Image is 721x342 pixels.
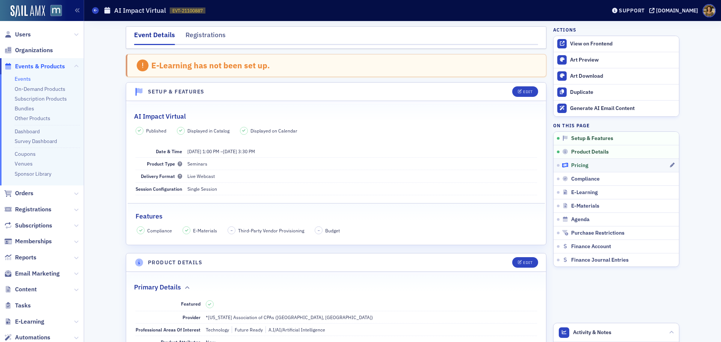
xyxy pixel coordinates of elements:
h2: Primary Details [134,282,181,292]
h4: Actions [553,26,576,33]
a: Sponsor Library [15,170,51,177]
a: Art Download [554,68,679,84]
h4: Product Details [148,259,202,267]
a: View on Frontend [554,36,679,52]
span: E-Materials [571,203,599,209]
span: Events & Products [15,62,65,71]
span: Users [15,30,31,39]
time: 3:30 PM [238,148,255,154]
a: View Homepage [45,5,62,18]
span: Professional Areas Of Interest [136,327,201,333]
div: Edit [523,90,532,94]
span: E-Materials [193,227,217,234]
span: Date & Time [156,148,182,154]
img: SailAMX [50,5,62,17]
span: Automations [15,333,50,342]
a: Memberships [4,237,52,246]
span: Product Type [147,161,182,167]
a: Automations [4,333,50,342]
span: Profile [703,4,716,17]
span: Session Configuration [136,186,182,192]
button: Edit [512,86,538,97]
h2: AI Impact Virtual [134,111,186,121]
a: Content [4,285,37,294]
span: Displayed on Calendar [250,127,297,134]
div: Art Preview [570,57,675,63]
span: Registrations [15,205,51,214]
div: Future Ready [232,326,263,333]
div: A.I/AI/Artificial Intelligence [265,326,325,333]
a: Reports [4,253,36,262]
span: – [318,228,320,233]
a: On-Demand Products [15,86,65,92]
a: Coupons [15,151,36,157]
a: Survey Dashboard [15,138,57,145]
a: Events [15,75,31,82]
div: Technology [206,326,229,333]
span: Published [146,127,166,134]
div: Art Download [570,73,675,80]
div: Registrations [186,30,226,44]
time: 1:00 PM [202,148,219,154]
a: Orders [4,189,33,197]
span: E-Learning [571,189,598,196]
h4: Setup & Features [148,88,204,96]
span: Seminars [187,161,207,167]
a: Registrations [4,205,51,214]
div: Support [619,7,645,14]
span: Pricing [571,162,588,169]
img: SailAMX [11,5,45,17]
span: Compliance [147,227,172,234]
a: Email Marketing [4,270,60,278]
h2: Features [136,211,163,221]
button: Generate AI Email Content [554,100,679,116]
a: Events & Products [4,62,65,71]
span: Content [15,285,37,294]
span: – [231,228,233,233]
span: Memberships [15,237,52,246]
dd: – [187,145,537,157]
span: [DATE] [223,148,237,154]
span: [DATE] [187,148,201,154]
span: Reports [15,253,36,262]
a: E-Learning [4,318,44,326]
span: *[US_STATE] Association of CPAs ([GEOGRAPHIC_DATA], [GEOGRAPHIC_DATA]) [206,314,373,320]
a: Users [4,30,31,39]
a: Venues [15,160,33,167]
a: Organizations [4,46,53,54]
a: Subscription Products [15,95,67,102]
span: Budget [325,227,340,234]
a: Art Preview [554,52,679,68]
span: Activity & Notes [573,328,611,336]
span: Finance Account [571,243,611,250]
span: Featured [181,301,201,307]
div: Generate AI Email Content [570,105,675,112]
span: Product Details [571,149,609,155]
span: Purchase Restrictions [571,230,624,237]
span: Third-Party Vendor Provisioning [238,227,304,234]
div: [DOMAIN_NAME] [656,7,698,14]
div: E-Learning has not been set up. [151,60,270,70]
span: Provider [183,314,201,320]
span: Subscriptions [15,221,52,230]
span: Agenda [571,216,590,223]
a: Subscriptions [4,221,52,230]
a: Dashboard [15,128,40,135]
span: Finance Journal Entries [571,257,629,264]
a: Bundles [15,105,34,112]
span: Email Marketing [15,270,60,278]
span: Live Webcast [187,173,215,179]
span: Orders [15,189,33,197]
span: E-Learning [15,318,44,326]
div: Event Details [134,30,175,45]
a: Other Products [15,115,50,122]
span: Setup & Features [571,135,613,142]
span: Displayed in Catalog [187,127,229,134]
span: Single Session [187,186,217,192]
span: EVT-21100887 [172,8,203,14]
span: Organizations [15,46,53,54]
div: Duplicate [570,89,675,96]
div: View on Frontend [570,41,675,47]
span: Tasks [15,301,31,310]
